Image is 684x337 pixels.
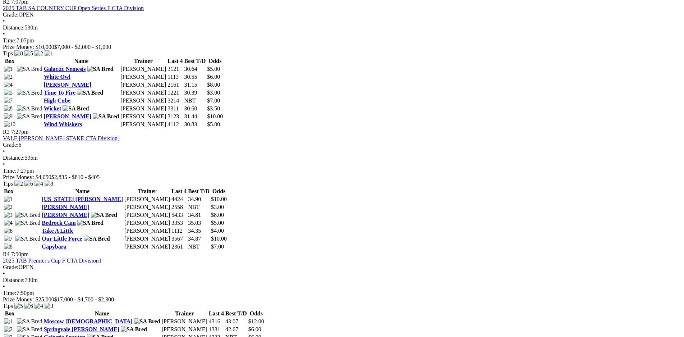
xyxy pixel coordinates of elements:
td: [PERSON_NAME] [120,73,166,81]
img: SA Bred [17,66,42,72]
img: 1 [4,196,13,202]
td: 34.87 [188,235,210,242]
td: 2361 [171,243,187,250]
td: 1221 [167,89,183,96]
img: SA Bred [17,318,42,325]
td: 1113 [167,73,183,81]
td: 3121 [167,65,183,73]
td: 2161 [167,81,183,88]
td: 30.55 [184,73,206,81]
img: 5 [24,50,33,57]
a: [PERSON_NAME] [44,82,91,88]
a: [PERSON_NAME] [44,113,91,119]
img: SA Bred [15,212,41,218]
td: 35.03 [188,219,210,227]
img: SA Bred [134,318,160,325]
td: 3214 [167,97,183,104]
span: R3 [3,129,10,135]
img: SA Bred [17,326,42,333]
td: 3311 [167,105,183,112]
span: Grade: [3,142,19,148]
th: Odds [248,310,265,317]
span: $10.00 [207,113,223,119]
a: Take A Little [42,228,73,234]
span: $7.00 [207,97,220,104]
span: Time: [3,37,17,44]
td: 34.35 [188,227,210,234]
img: 2 [4,74,13,80]
div: OPEN [3,12,681,18]
th: Name [41,188,123,195]
span: Tips [3,303,13,309]
span: • [3,161,5,167]
th: Last 4 [167,58,183,65]
td: [PERSON_NAME] [124,196,170,203]
img: 8 [4,105,13,112]
td: 31.44 [184,113,206,120]
img: 6 [24,303,33,309]
a: Wind Whiskers [44,121,82,127]
img: 8 [14,50,23,57]
span: Distance: [3,24,24,31]
span: $10.00 [211,196,227,202]
div: Prize Money: $25,000 [3,296,681,303]
img: 3 [45,303,53,309]
th: Name [43,58,120,65]
span: Time: [3,290,17,296]
td: [PERSON_NAME] [124,243,170,250]
th: Odds [207,58,223,65]
img: 2 [35,50,43,57]
a: [PERSON_NAME] [42,212,89,218]
span: Grade: [3,12,19,18]
span: Box [5,58,15,64]
th: Best T/D [225,310,247,317]
img: SA Bred [63,105,89,112]
span: $5.00 [211,220,224,226]
td: [PERSON_NAME] [161,318,208,325]
span: Grade: [3,264,19,270]
th: Last 4 [171,188,187,195]
span: 7:27pm [11,129,29,135]
a: High Cube [44,97,70,104]
span: $6.00 [207,74,220,80]
span: Distance: [3,155,24,161]
a: Bedrock Cam [42,220,75,226]
td: 3123 [167,113,183,120]
span: • [3,270,5,277]
td: 3567 [171,235,187,242]
td: 43.07 [225,318,247,325]
td: 5433 [171,211,187,219]
img: 1 [4,66,13,72]
img: 5 [14,303,23,309]
img: 6 [4,228,13,234]
span: Tips [3,181,13,187]
th: Last 4 [208,310,224,317]
a: Galactic Nemesis [44,66,86,72]
img: 4 [4,82,13,88]
td: [PERSON_NAME] [120,97,166,104]
span: $12.00 [248,318,264,324]
td: [PERSON_NAME] [124,235,170,242]
span: • [3,31,5,37]
td: [PERSON_NAME] [120,89,166,96]
img: SA Bred [15,220,41,226]
img: 1 [4,318,13,325]
a: Capybara [42,243,66,250]
th: Name [43,310,161,317]
td: 34.90 [188,196,210,203]
span: • [3,148,5,154]
td: [PERSON_NAME] [124,227,170,234]
img: 10 [4,121,15,128]
td: [PERSON_NAME] [120,121,166,128]
td: 34.81 [188,211,210,219]
img: SA Bred [17,90,42,96]
a: Time To Fire [44,90,75,96]
img: SA Bred [17,105,42,112]
td: NBT [188,204,210,211]
img: 1 [45,50,53,57]
img: 8 [4,243,13,250]
img: SA Bred [121,326,147,333]
div: Prize Money: $10,000 [3,44,681,50]
a: Our Little Force [42,236,82,242]
img: 4 [35,303,43,309]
